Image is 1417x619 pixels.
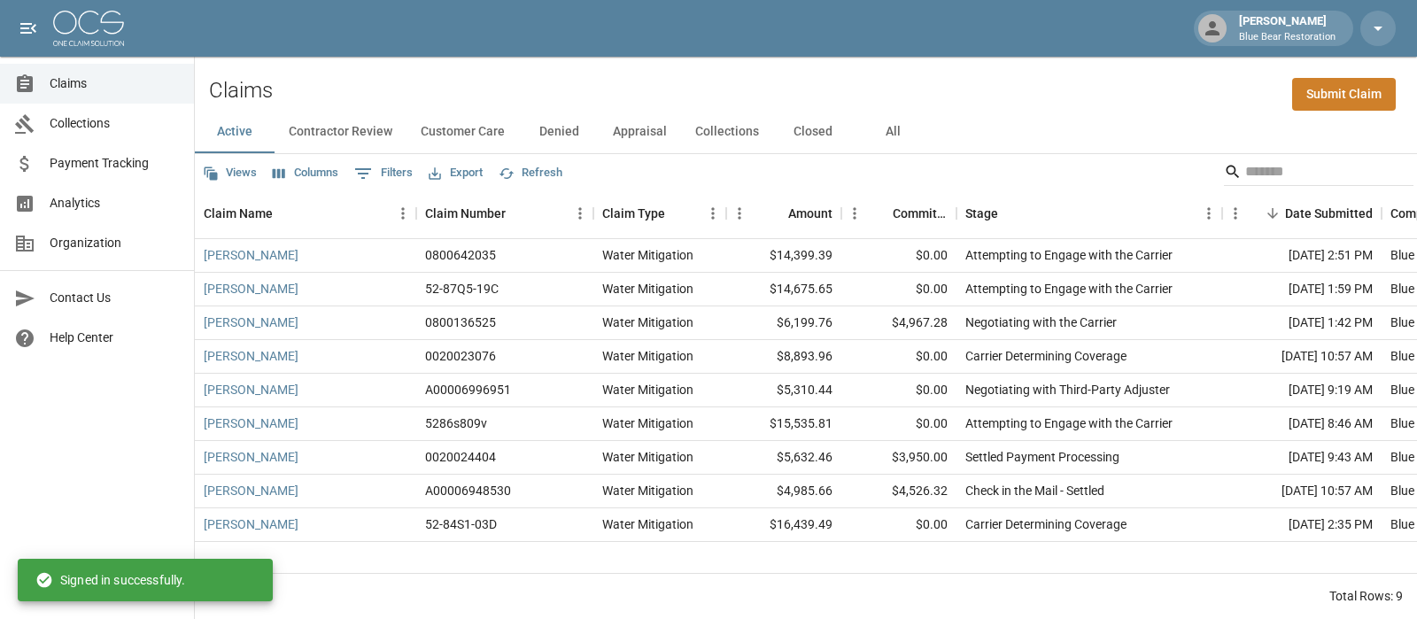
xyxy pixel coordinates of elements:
[275,111,407,153] button: Contractor Review
[1222,407,1382,441] div: [DATE] 8:46 AM
[1222,189,1382,238] div: Date Submitted
[726,273,841,306] div: $14,675.65
[425,482,511,499] div: A00006948530
[602,414,693,432] div: Water Mitigation
[425,381,511,398] div: A00006996951
[425,448,496,466] div: 0020024404
[965,189,998,238] div: Stage
[195,111,275,153] button: Active
[1292,78,1396,111] a: Submit Claim
[1222,475,1382,508] div: [DATE] 10:57 AM
[204,280,298,298] a: [PERSON_NAME]
[965,381,1170,398] div: Negotiating with Third-Party Adjuster
[1222,340,1382,374] div: [DATE] 10:57 AM
[602,189,665,238] div: Claim Type
[1260,201,1285,226] button: Sort
[998,201,1023,226] button: Sort
[1232,12,1343,44] div: [PERSON_NAME]
[1222,273,1382,306] div: [DATE] 1:59 PM
[416,189,593,238] div: Claim Number
[425,189,506,238] div: Claim Number
[599,111,681,153] button: Appraisal
[665,201,690,226] button: Sort
[726,200,753,227] button: Menu
[726,441,841,475] div: $5,632.46
[1196,200,1222,227] button: Menu
[204,347,298,365] a: [PERSON_NAME]
[841,273,956,306] div: $0.00
[204,313,298,331] a: [PERSON_NAME]
[204,482,298,499] a: [PERSON_NAME]
[602,381,693,398] div: Water Mitigation
[1222,200,1249,227] button: Menu
[763,201,788,226] button: Sort
[681,111,773,153] button: Collections
[204,515,298,533] a: [PERSON_NAME]
[1222,239,1382,273] div: [DATE] 2:51 PM
[35,564,185,596] div: Signed in successfully.
[50,234,180,252] span: Organization
[1222,306,1382,340] div: [DATE] 1:42 PM
[425,246,496,264] div: 0800642035
[965,414,1173,432] div: Attempting to Engage with the Carrier
[841,374,956,407] div: $0.00
[841,407,956,441] div: $0.00
[50,154,180,173] span: Payment Tracking
[519,111,599,153] button: Denied
[50,329,180,347] span: Help Center
[602,448,693,466] div: Water Mitigation
[209,78,273,104] h2: Claims
[965,313,1117,331] div: Negotiating with the Carrier
[602,246,693,264] div: Water Mitigation
[726,189,841,238] div: Amount
[268,159,343,187] button: Select columns
[965,515,1127,533] div: Carrier Determining Coverage
[424,159,487,187] button: Export
[841,239,956,273] div: $0.00
[726,239,841,273] div: $14,399.39
[602,280,693,298] div: Water Mitigation
[1222,374,1382,407] div: [DATE] 9:19 AM
[602,482,693,499] div: Water Mitigation
[1224,158,1413,190] div: Search
[726,374,841,407] div: $5,310.44
[841,189,956,238] div: Committed Amount
[1285,189,1373,238] div: Date Submitted
[204,448,298,466] a: [PERSON_NAME]
[602,515,693,533] div: Water Mitigation
[50,194,180,213] span: Analytics
[50,114,180,133] span: Collections
[841,306,956,340] div: $4,967.28
[425,280,499,298] div: 52-87Q5-19C
[841,508,956,542] div: $0.00
[726,407,841,441] div: $15,535.81
[602,313,693,331] div: Water Mitigation
[956,189,1222,238] div: Stage
[965,246,1173,264] div: Attempting to Engage with the Carrier
[726,508,841,542] div: $16,439.49
[593,189,726,238] div: Claim Type
[841,475,956,508] div: $4,526.32
[390,200,416,227] button: Menu
[965,280,1173,298] div: Attempting to Engage with the Carrier
[407,111,519,153] button: Customer Care
[195,189,416,238] div: Claim Name
[602,347,693,365] div: Water Mitigation
[841,200,868,227] button: Menu
[50,74,180,93] span: Claims
[11,11,46,46] button: open drawer
[1239,30,1336,45] p: Blue Bear Restoration
[965,347,1127,365] div: Carrier Determining Coverage
[198,159,261,187] button: Views
[788,189,832,238] div: Amount
[841,340,956,374] div: $0.00
[204,381,298,398] a: [PERSON_NAME]
[50,289,180,307] span: Contact Us
[853,111,933,153] button: All
[425,515,497,533] div: 52-84S1-03D
[350,159,417,188] button: Show filters
[841,441,956,475] div: $3,950.00
[567,200,593,227] button: Menu
[893,189,948,238] div: Committed Amount
[425,347,496,365] div: 0020023076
